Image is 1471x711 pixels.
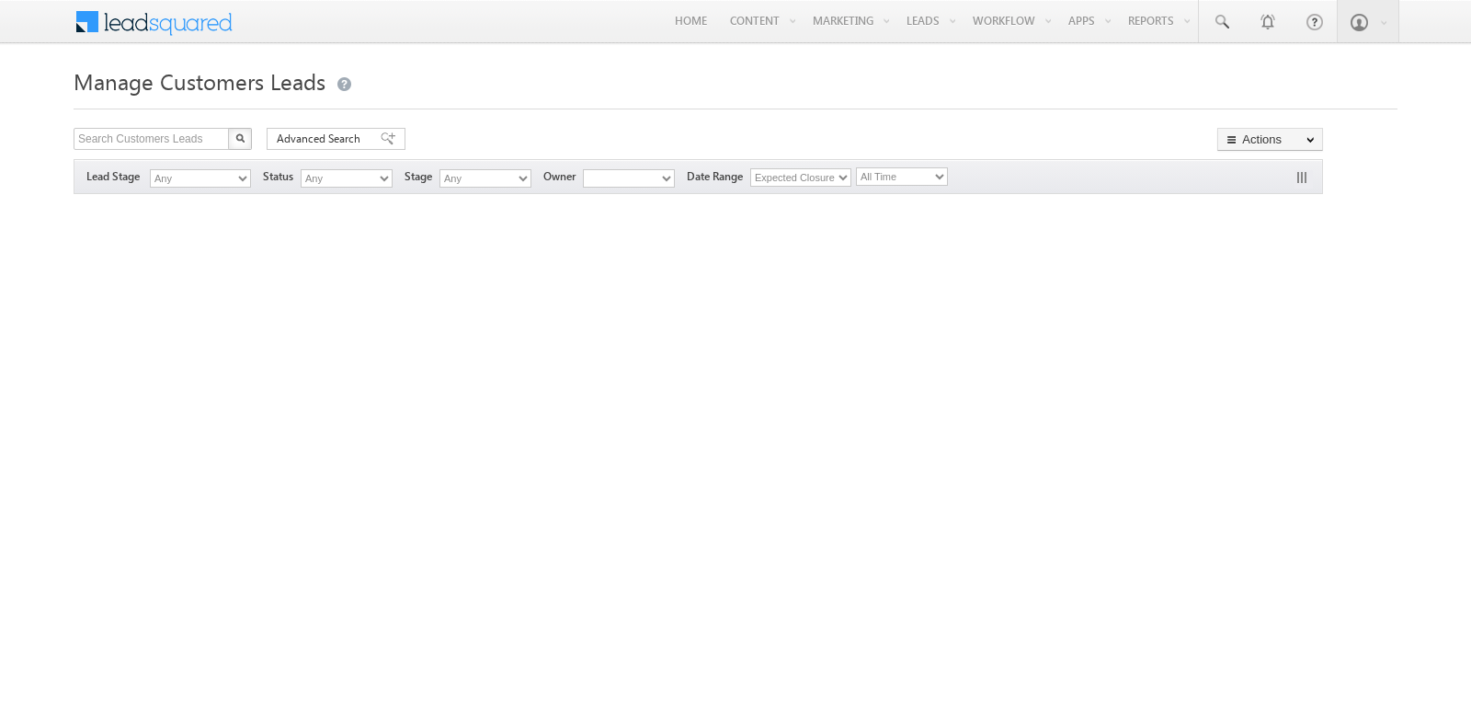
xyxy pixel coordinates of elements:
[1217,128,1323,151] button: Actions
[543,168,583,185] span: Owner
[74,66,325,96] span: Manage Customers Leads
[405,168,439,185] span: Stage
[687,168,750,185] span: Date Range
[277,131,366,147] span: Advanced Search
[86,168,147,185] span: Lead Stage
[263,168,301,185] span: Status
[235,133,245,143] img: Search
